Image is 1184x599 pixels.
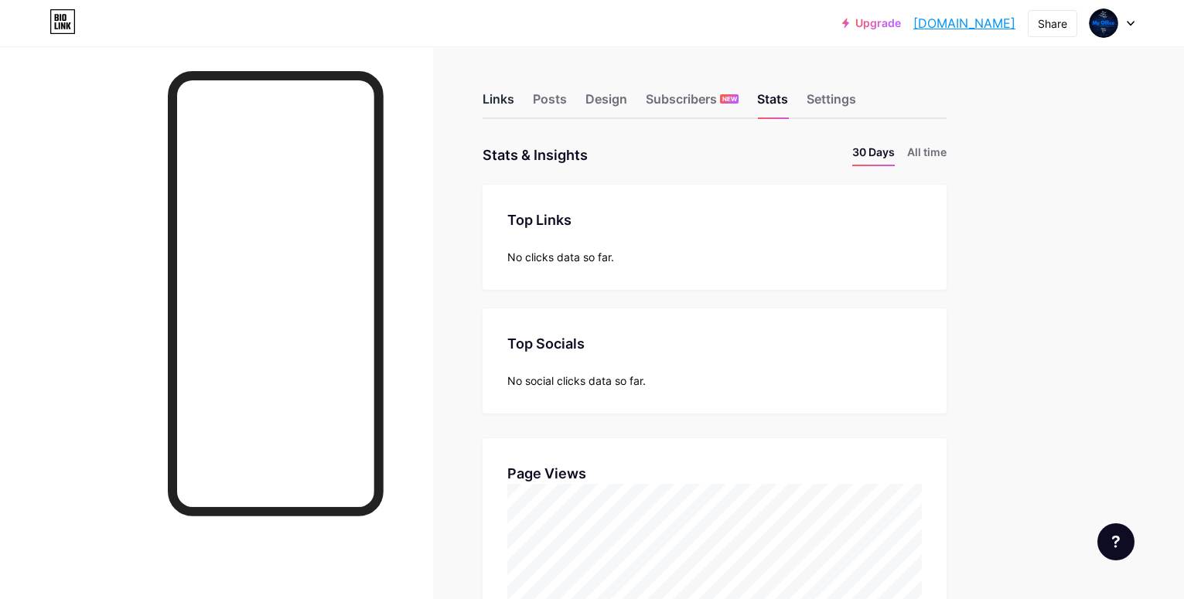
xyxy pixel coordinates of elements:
div: Stats [757,90,788,117]
li: 30 Days [852,144,895,166]
div: Subscribers [646,90,739,117]
div: Posts [533,90,567,117]
div: Settings [807,90,856,117]
div: Stats & Insights [483,144,588,166]
div: Top Links [507,209,922,230]
div: Share [1038,15,1067,32]
div: Design [585,90,627,117]
a: [DOMAIN_NAME] [913,14,1015,32]
span: NEW [722,94,737,104]
div: Links [483,90,514,117]
img: myofficepca [1089,9,1118,38]
li: All time [907,144,947,166]
div: No clicks data so far. [507,249,922,265]
div: Top Socials [507,333,922,354]
div: Page Views [507,463,922,484]
a: Upgrade [842,17,901,29]
div: No social clicks data so far. [507,373,922,389]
